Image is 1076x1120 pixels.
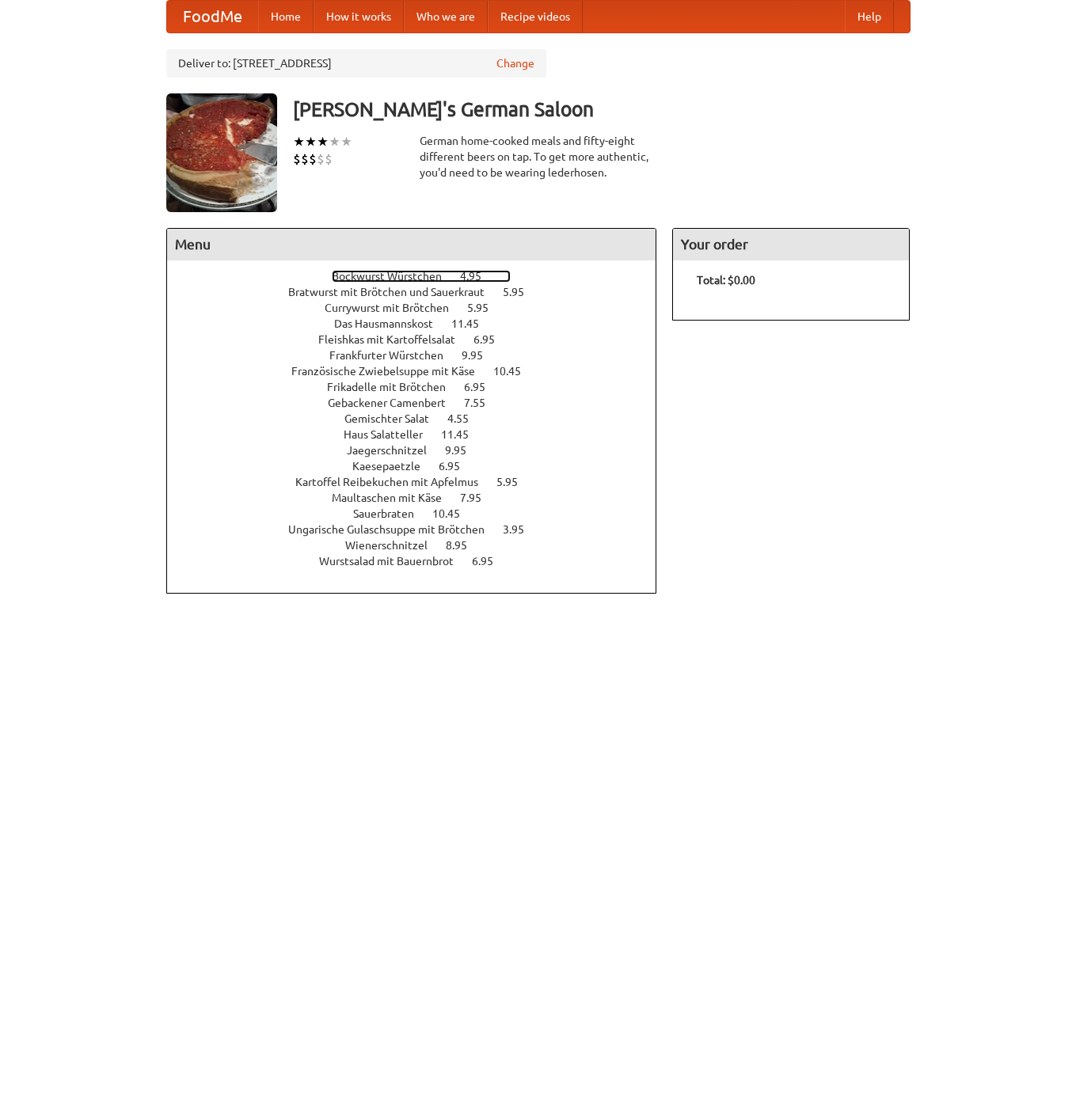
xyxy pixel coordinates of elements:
a: Bratwurst mit Brötchen und Sauerkraut 5.95 [288,286,553,298]
span: 6.95 [439,460,476,473]
a: Home [258,1,314,32]
span: 3.95 [503,523,540,536]
a: Frankfurter Würstchen 9.95 [329,349,512,362]
span: Wurstsalad mit Bauernbrot [319,555,470,568]
a: Change [496,55,534,71]
span: Frankfurter Würstchen [329,349,459,362]
a: Jaegerschnitzel 9.95 [347,444,496,457]
span: Haus Salatteller [344,428,439,441]
li: ★ [293,133,305,150]
li: ★ [329,133,340,150]
span: Kaesepaetzle [352,460,436,473]
span: 8.95 [446,539,483,552]
span: 10.45 [493,365,537,378]
li: $ [301,150,309,168]
span: 5.95 [467,302,504,314]
span: Bockwurst Würstchen [332,270,458,283]
span: 9.95 [462,349,499,362]
a: Currywurst mit Brötchen 5.95 [325,302,518,314]
a: Gebackener Camenbert 7.55 [328,397,515,409]
a: Haus Salatteller 11.45 [344,428,498,441]
a: Frikadelle mit Brötchen 6.95 [327,381,515,393]
span: Kartoffel Reibekuchen mit Apfelmus [295,476,494,488]
a: Wurstsalad mit Bauernbrot 6.95 [319,555,523,568]
span: Sauerbraten [353,507,430,520]
a: How it works [314,1,404,32]
span: Frikadelle mit Brötchen [327,381,462,393]
span: Gemischter Salat [344,412,445,425]
span: Maultaschen mit Käse [332,492,458,504]
li: ★ [340,133,352,150]
span: Französische Zwiebelsuppe mit Käse [291,365,491,378]
span: Currywurst mit Brötchen [325,302,465,314]
span: 4.95 [460,270,497,283]
a: Französische Zwiebelsuppe mit Käse 10.45 [291,365,550,378]
a: Help [845,1,894,32]
span: 9.95 [445,444,482,457]
span: 6.95 [473,333,511,346]
a: Sauerbraten 10.45 [353,507,489,520]
li: ★ [317,133,329,150]
h3: [PERSON_NAME]'s German Saloon [293,93,911,125]
span: Jaegerschnitzel [347,444,443,457]
span: Bratwurst mit Brötchen und Sauerkraut [288,286,500,298]
li: $ [325,150,333,168]
a: Kaesepaetzle 6.95 [352,460,489,473]
span: 7.55 [464,397,501,409]
h4: Menu [167,229,656,260]
a: Das Hausmannskost 11.45 [334,317,508,330]
span: 6.95 [472,555,509,568]
div: Deliver to: [STREET_ADDRESS] [166,49,546,78]
span: Ungarische Gulaschsuppe mit Brötchen [288,523,500,536]
a: Who we are [404,1,488,32]
li: $ [317,150,325,168]
a: Gemischter Salat 4.55 [344,412,498,425]
a: Ungarische Gulaschsuppe mit Brötchen 3.95 [288,523,553,536]
span: Fleishkas mit Kartoffelsalat [318,333,471,346]
span: 5.95 [503,286,540,298]
span: 11.45 [451,317,495,330]
span: 10.45 [432,507,476,520]
span: 6.95 [464,381,501,393]
h4: Your order [673,229,909,260]
span: 4.55 [447,412,485,425]
a: Bockwurst Würstchen 4.95 [332,270,511,283]
span: Wienerschnitzel [345,539,443,552]
a: Kartoffel Reibekuchen mit Apfelmus 5.95 [295,476,547,488]
a: Maultaschen mit Käse 7.95 [332,492,511,504]
b: Total: $0.00 [697,274,755,287]
span: 5.95 [496,476,534,488]
span: 7.95 [460,492,497,504]
img: angular.jpg [166,93,277,212]
li: $ [293,150,301,168]
a: Wienerschnitzel 8.95 [345,539,496,552]
li: $ [309,150,317,168]
span: Gebackener Camenbert [328,397,462,409]
a: Fleishkas mit Kartoffelsalat 6.95 [318,333,524,346]
a: FoodMe [167,1,258,32]
span: Das Hausmannskost [334,317,449,330]
li: ★ [305,133,317,150]
a: Recipe videos [488,1,583,32]
span: 11.45 [441,428,485,441]
div: German home-cooked meals and fifty-eight different beers on tap. To get more authentic, you'd nee... [420,133,657,180]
